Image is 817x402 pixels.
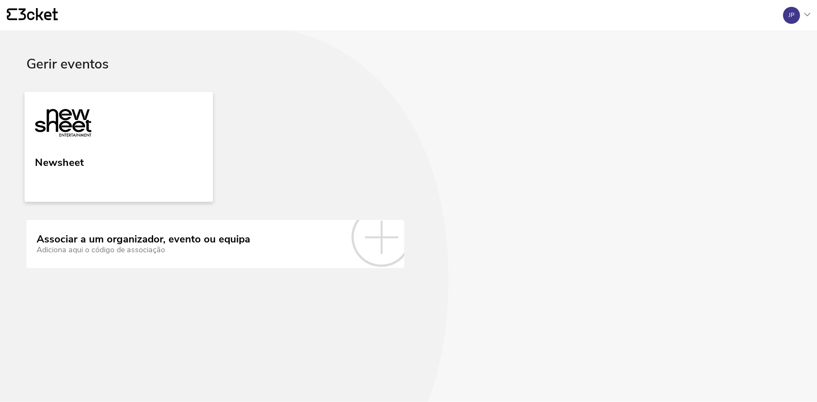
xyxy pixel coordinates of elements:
div: Adiciona aqui o código de associação [37,245,250,254]
g: {' '} [7,9,17,20]
div: JP [788,12,794,19]
div: Gerir eventos [26,57,791,93]
div: Associar a um organizador, evento ou equipa [37,234,250,245]
img: Newsheet [35,105,91,145]
a: Newsheet Newsheet [25,91,213,202]
div: Newsheet [35,153,84,168]
a: Associar a um organizador, evento ou equipa Adiciona aqui o código de associação [26,220,404,268]
a: {' '} [7,8,58,23]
